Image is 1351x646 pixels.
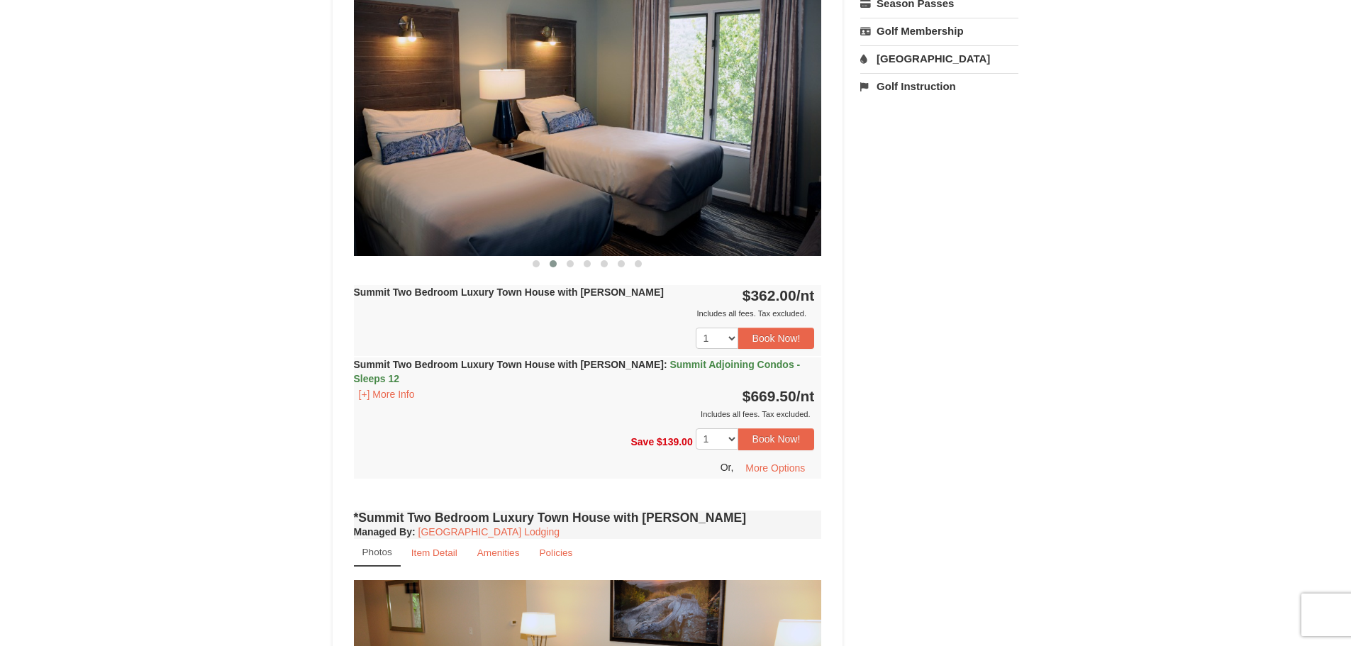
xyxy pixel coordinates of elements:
[738,428,815,450] button: Book Now!
[354,306,815,321] div: Includes all fees. Tax excluded.
[539,547,572,558] small: Policies
[657,436,693,447] span: $139.00
[530,539,582,567] a: Policies
[418,526,560,538] a: [GEOGRAPHIC_DATA] Lodging
[354,539,401,567] a: Photos
[411,547,457,558] small: Item Detail
[743,388,796,404] span: $669.50
[796,287,815,303] span: /nt
[468,539,529,567] a: Amenities
[354,526,412,538] span: Managed By
[796,388,815,404] span: /nt
[630,436,654,447] span: Save
[860,18,1018,44] a: Golf Membership
[354,386,420,402] button: [+] More Info
[402,539,467,567] a: Item Detail
[354,407,815,421] div: Includes all fees. Tax excluded.
[721,461,734,472] span: Or,
[354,526,416,538] strong: :
[664,359,667,370] span: :
[738,328,815,349] button: Book Now!
[860,73,1018,99] a: Golf Instruction
[354,511,822,525] h4: *Summit Two Bedroom Luxury Town House with [PERSON_NAME]
[860,45,1018,72] a: [GEOGRAPHIC_DATA]
[362,547,392,557] small: Photos
[477,547,520,558] small: Amenities
[736,457,814,479] button: More Options
[354,359,801,384] strong: Summit Two Bedroom Luxury Town House with [PERSON_NAME]
[743,287,815,303] strong: $362.00
[354,286,664,298] strong: Summit Two Bedroom Luxury Town House with [PERSON_NAME]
